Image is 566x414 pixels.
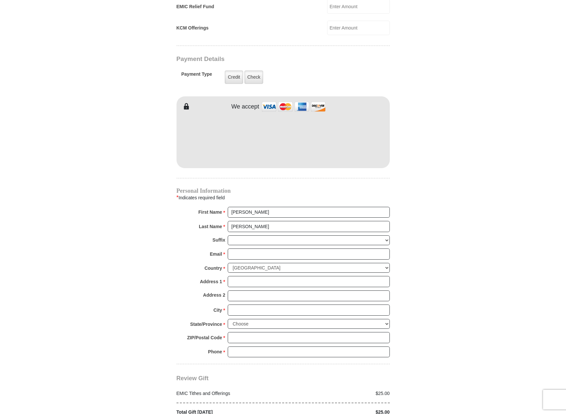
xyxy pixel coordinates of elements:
[177,193,390,202] div: Indicates required field
[177,25,209,31] label: KCM Offerings
[190,320,222,329] strong: State/Province
[231,103,259,110] h4: We accept
[244,70,263,84] label: Check
[210,249,222,259] strong: Email
[200,277,222,286] strong: Address 1
[181,71,212,80] h5: Payment Type
[213,306,222,315] strong: City
[173,390,283,397] div: EMIC Tithes and Offerings
[177,55,344,63] h3: Payment Details
[208,347,222,356] strong: Phone
[261,100,326,114] img: credit cards accepted
[204,264,222,273] strong: Country
[177,375,209,382] span: Review Gift
[199,207,222,217] strong: First Name
[213,235,225,245] strong: Suffix
[177,3,214,10] label: EMIC Relief Fund
[187,333,222,342] strong: ZIP/Postal Code
[203,290,225,300] strong: Address 2
[225,70,243,84] label: Credit
[199,222,222,231] strong: Last Name
[177,188,390,193] h4: Personal Information
[327,21,390,35] input: Enter Amount
[283,390,393,397] div: $25.00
